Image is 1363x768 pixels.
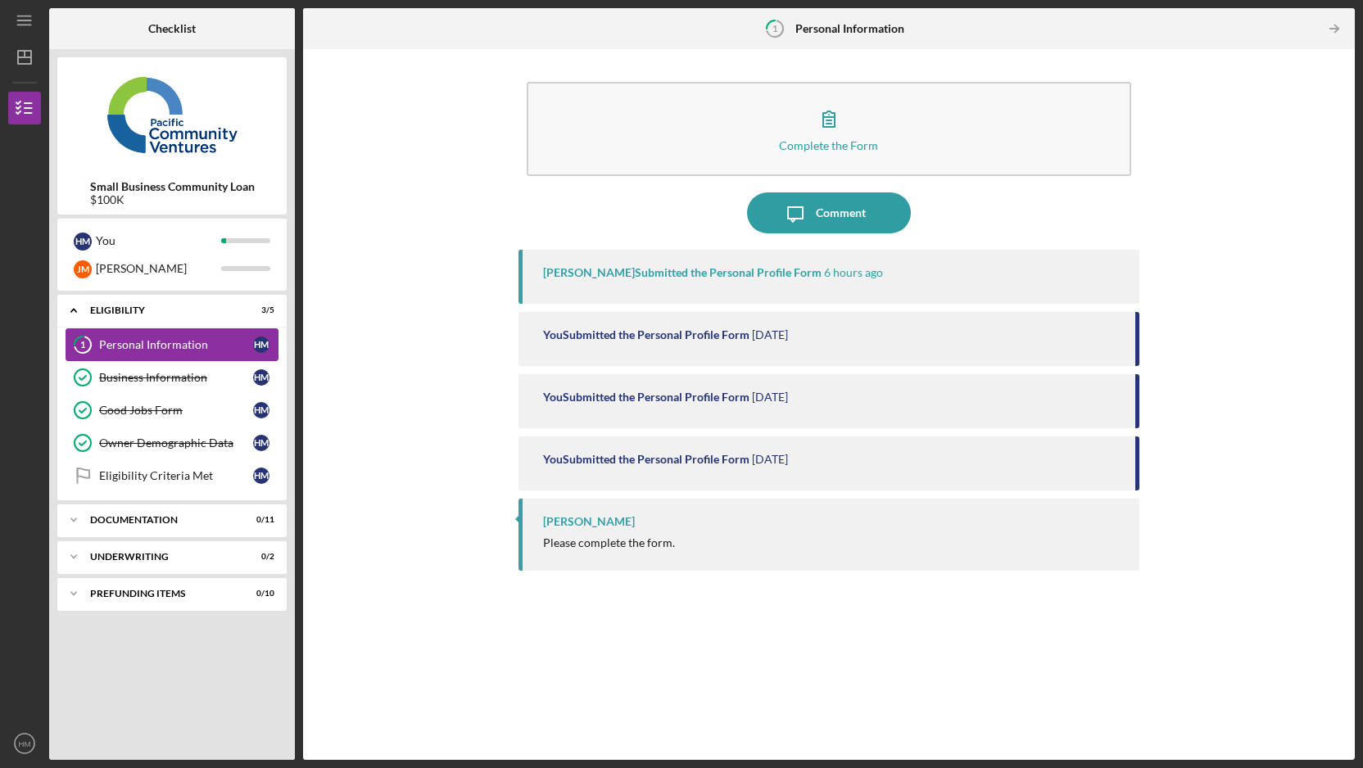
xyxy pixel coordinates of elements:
button: Complete the Form [527,82,1131,176]
div: You Submitted the Personal Profile Form [543,391,749,404]
div: Underwriting [90,552,233,562]
time: 2025-08-14 16:47 [824,266,883,279]
time: 2025-08-11 01:23 [752,391,788,404]
a: Eligibility Criteria MetHM [66,459,278,492]
div: 3 / 5 [245,305,274,315]
time: 2025-08-11 03:22 [752,328,788,341]
div: Comment [816,192,866,233]
div: You Submitted the Personal Profile Form [543,328,749,341]
div: You Submitted the Personal Profile Form [543,453,749,466]
div: [PERSON_NAME] [543,515,635,528]
a: Good Jobs FormHM [66,394,278,427]
div: [PERSON_NAME] Submitted the Personal Profile Form [543,266,822,279]
div: Business Information [99,371,253,384]
div: 0 / 11 [245,515,274,525]
div: Good Jobs Form [99,404,253,417]
b: Checklist [148,22,196,35]
b: Personal Information [795,22,904,35]
a: 1Personal InformationHM [66,328,278,361]
b: Small Business Community Loan [90,180,255,193]
time: 2025-08-11 00:48 [752,453,788,466]
tspan: 1 [80,340,85,350]
div: Owner Demographic Data [99,436,253,450]
div: H M [253,402,269,418]
a: Owner Demographic DataHM [66,427,278,459]
div: You [96,227,221,255]
div: Documentation [90,515,233,525]
div: H M [253,369,269,386]
div: H M [253,468,269,484]
div: 0 / 10 [245,589,274,599]
a: Business InformationHM [66,361,278,394]
button: HM [8,727,41,760]
div: Complete the Form [779,139,878,151]
div: 0 / 2 [245,552,274,562]
div: [PERSON_NAME] [96,255,221,282]
div: Eligibility Criteria Met [99,469,253,482]
div: $100K [90,193,255,206]
div: J M [74,260,92,278]
div: H M [253,337,269,353]
div: H M [253,435,269,451]
div: H M [74,233,92,251]
button: Comment [747,192,911,233]
img: Product logo [57,66,287,164]
text: HM [19,739,31,748]
div: Please complete the form. [543,536,675,549]
div: Personal Information [99,338,253,351]
tspan: 1 [772,23,777,34]
div: Prefunding Items [90,589,233,599]
div: Eligibility [90,305,233,315]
